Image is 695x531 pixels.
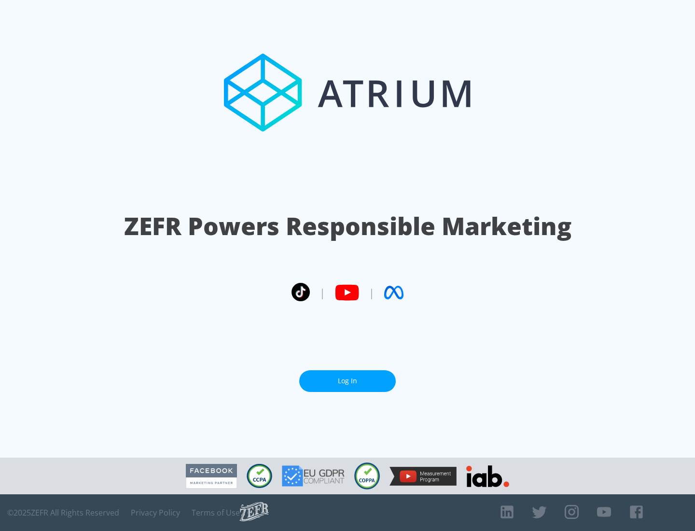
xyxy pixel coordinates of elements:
span: © 2025 ZEFR All Rights Reserved [7,508,119,517]
img: Facebook Marketing Partner [186,464,237,489]
span: | [369,285,375,300]
h1: ZEFR Powers Responsible Marketing [124,210,571,243]
span: | [320,285,325,300]
a: Log In [299,370,396,392]
img: CCPA Compliant [247,464,272,488]
img: GDPR Compliant [282,465,345,487]
a: Privacy Policy [131,508,180,517]
a: Terms of Use [192,508,240,517]
img: IAB [466,465,509,487]
img: YouTube Measurement Program [389,467,457,486]
img: COPPA Compliant [354,462,380,489]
